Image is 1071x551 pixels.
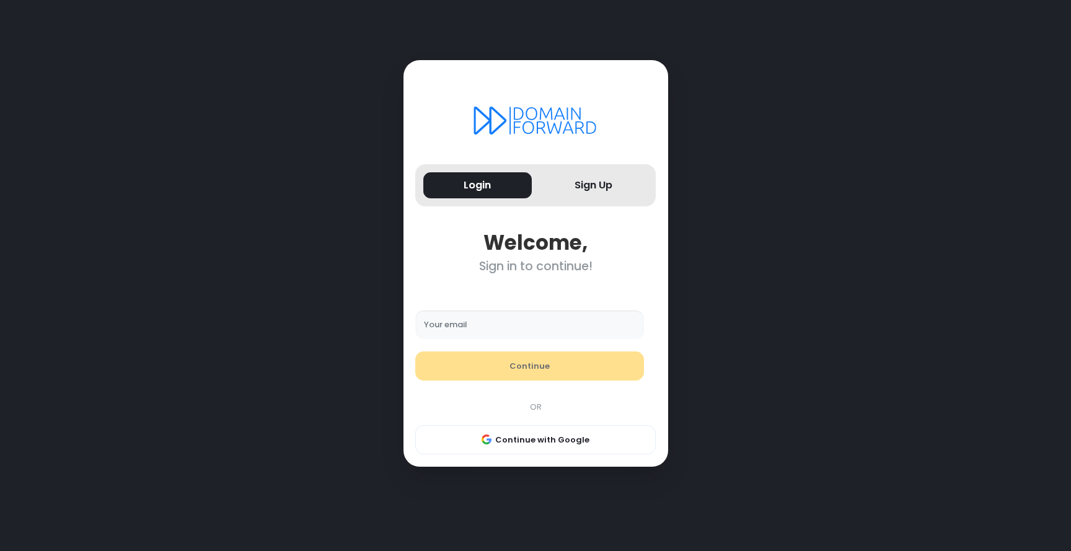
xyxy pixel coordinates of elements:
div: Sign in to continue! [415,259,656,273]
div: OR [409,401,662,413]
div: Welcome, [415,231,656,255]
button: Login [423,172,532,199]
button: Continue with Google [415,425,656,455]
button: Sign Up [540,172,648,199]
